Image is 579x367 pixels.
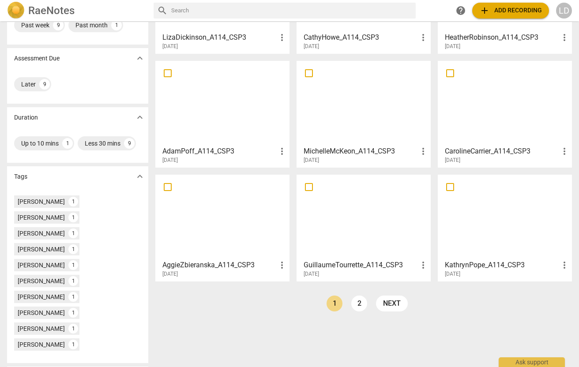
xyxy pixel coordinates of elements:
h3: CathyHowe_A114_CSP3 [304,32,418,43]
a: AggieZbieranska_A114_CSP3[DATE] [158,178,286,277]
span: more_vert [418,146,429,157]
a: Help [453,3,469,19]
div: 1 [68,228,78,238]
div: 9 [53,20,64,30]
a: CarolineCarrier_A114_CSP3[DATE] [441,64,569,164]
div: 1 [68,308,78,318]
div: 1 [68,324,78,333]
div: 1 [111,20,122,30]
span: [DATE] [162,270,178,278]
a: Page 1 is your current page [327,296,342,311]
span: [DATE] [162,43,178,50]
span: Add recording [479,5,542,16]
div: [PERSON_NAME] [18,245,65,254]
span: expand_more [135,171,145,182]
div: 1 [68,260,78,270]
span: [DATE] [445,270,460,278]
span: expand_more [135,112,145,123]
p: Assessment Due [14,54,60,63]
div: Up to 10 mins [21,139,59,148]
div: [PERSON_NAME] [18,324,65,333]
a: Page 2 [351,296,367,311]
a: GuillaumeTourrette_A114_CSP3[DATE] [300,178,428,277]
a: MichelleMcKeon_A114_CSP3[DATE] [300,64,428,164]
span: add [479,5,490,16]
div: 1 [68,197,78,206]
button: Show more [133,170,147,183]
span: [DATE] [162,157,178,164]
span: more_vert [559,146,570,157]
h2: RaeNotes [28,4,75,17]
div: [PERSON_NAME] [18,261,65,270]
span: expand_more [135,53,145,64]
div: 1 [68,292,78,302]
div: [PERSON_NAME] [18,213,65,222]
div: 1 [68,340,78,349]
h3: GuillaumeTourrette_A114_CSP3 [304,260,418,270]
span: [DATE] [445,43,460,50]
span: more_vert [559,32,570,43]
h3: AggieZbieranska_A114_CSP3 [162,260,277,270]
a: LogoRaeNotes [7,2,147,19]
span: help [455,5,466,16]
p: Tags [14,172,27,181]
div: 1 [68,244,78,254]
div: [PERSON_NAME] [18,308,65,317]
span: [DATE] [304,43,319,50]
div: [PERSON_NAME] [18,340,65,349]
div: 9 [39,79,50,90]
span: more_vert [418,260,429,270]
a: KathrynPope_A114_CSP3[DATE] [441,178,569,277]
span: more_vert [277,32,287,43]
img: Logo [7,2,25,19]
div: [PERSON_NAME] [18,229,65,238]
div: 1 [62,138,73,149]
h3: HeatherRobinson_A114_CSP3 [445,32,559,43]
button: Show more [133,52,147,65]
div: 1 [68,276,78,286]
div: [PERSON_NAME] [18,292,65,301]
a: next [376,296,408,311]
span: more_vert [559,260,570,270]
button: Show more [133,111,147,124]
div: 1 [68,213,78,222]
h3: AdamPoff_A114_CSP3 [162,146,277,157]
div: Ask support [499,357,565,367]
span: more_vert [418,32,429,43]
span: more_vert [277,146,287,157]
a: AdamPoff_A114_CSP3[DATE] [158,64,286,164]
div: Past week [21,21,49,30]
div: 9 [124,138,135,149]
button: Upload [472,3,549,19]
div: Past month [75,21,108,30]
p: Duration [14,113,38,122]
span: search [157,5,168,16]
h3: CarolineCarrier_A114_CSP3 [445,146,559,157]
div: [PERSON_NAME] [18,277,65,285]
span: more_vert [277,260,287,270]
div: [PERSON_NAME] [18,197,65,206]
input: Search [171,4,412,18]
h3: KathrynPope_A114_CSP3 [445,260,559,270]
span: [DATE] [445,157,460,164]
div: Less 30 mins [85,139,120,148]
div: Later [21,80,36,89]
button: LD [556,3,572,19]
h3: MichelleMcKeon_A114_CSP3 [304,146,418,157]
span: [DATE] [304,157,319,164]
span: [DATE] [304,270,319,278]
h3: LizaDickinson_A114_CSP3 [162,32,277,43]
